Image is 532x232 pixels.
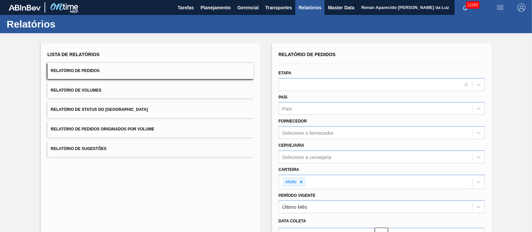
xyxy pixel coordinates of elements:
[279,95,288,100] label: País
[517,4,525,12] img: Logout
[328,4,354,12] span: Master Data
[279,167,299,172] label: Carteira
[200,4,231,12] span: Planejamento
[48,63,254,79] button: Relatório de Pedidos
[282,204,307,210] div: Último Mês
[237,4,259,12] span: Gerencial
[265,4,292,12] span: Transportes
[282,106,292,112] div: País
[48,82,254,99] button: Relatório de Volumes
[51,127,155,131] span: Relatório de Pedidos Originados por Volume
[51,88,101,93] span: Relatório de Volumes
[51,146,107,151] span: Relatório de Sugestões
[48,141,254,157] button: Relatório de Sugestões
[279,193,316,198] label: Período Vigente
[279,143,304,148] label: Cervejaria
[48,52,100,57] span: Lista de Relatórios
[279,71,292,75] label: Etapa
[7,20,125,28] h1: Relatórios
[9,5,41,11] img: TNhmsLtSVTkK8tSr43FrP2fwEKptu5GPRR3wAAAABJRU5ErkJggg==
[178,4,194,12] span: Tarefas
[279,119,307,123] label: Fornecedor
[51,68,100,73] span: Relatório de Pedidos
[466,1,479,9] span: 12292
[279,219,306,223] span: Data coleta
[48,102,254,118] button: Relatório de Status do [GEOGRAPHIC_DATA]
[282,130,333,136] div: Selecione o fornecedor
[496,4,504,12] img: userActions
[284,178,298,186] div: Malte
[299,4,321,12] span: Relatórios
[51,107,148,112] span: Relatório de Status do [GEOGRAPHIC_DATA]
[455,3,476,12] button: Notificações
[279,52,336,57] span: Relatório de Pedidos
[282,154,332,160] div: Selecione a cervejaria
[48,121,254,137] button: Relatório de Pedidos Originados por Volume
